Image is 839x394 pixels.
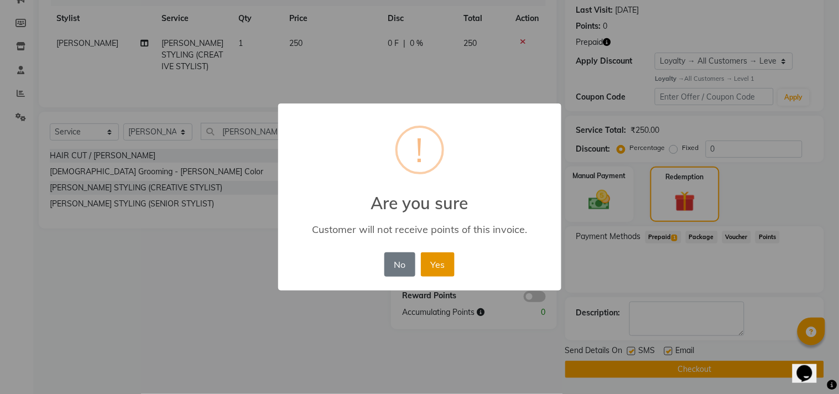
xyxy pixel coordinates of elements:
div: Customer will not receive points of this invoice. [294,223,545,236]
h2: Are you sure [278,180,561,213]
button: Yes [421,252,455,277]
button: No [384,252,415,277]
div: ! [416,128,424,172]
iframe: chat widget [793,350,828,383]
